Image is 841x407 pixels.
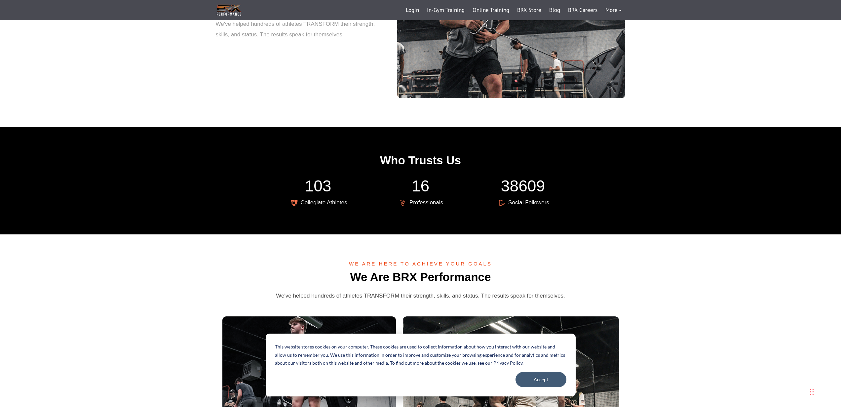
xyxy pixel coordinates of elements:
a: In-Gym Training [423,2,469,18]
span: 16 [412,177,429,195]
span: 38609 [501,177,545,195]
div: Cookie banner [266,334,576,396]
span: Social Followers [508,197,549,208]
div: Drag [810,382,814,402]
img: collegiate-athletes [289,198,299,208]
iframe: Chat Widget [744,336,841,407]
p: We've helped hundreds of athletes TRANSFORM their strength, skills, and status. The results speak... [216,19,380,40]
h2: Who Trusts Us [216,153,626,167]
img: professionals [398,198,408,208]
div: We've helped hundreds of athletes TRANSFORM their strength, skills, and status. The results speak... [222,292,619,300]
a: Online Training [469,2,513,18]
div: Navigation Menu [402,2,626,18]
img: BRX Transparent Logo-2 [216,3,242,17]
button: Accept [516,372,566,387]
span: we are here to achieve your goals [222,261,619,267]
span: 103 [305,177,331,195]
img: social-followers [497,198,507,208]
a: Login [402,2,423,18]
a: Blog [545,2,564,18]
p: This website stores cookies on your computer. These cookies are used to collect information about... [275,343,566,367]
span: Collegiate Athletes [301,197,347,208]
a: BRX Careers [564,2,601,18]
a: BRX Store [513,2,545,18]
h2: We Are BRX Performance [222,270,619,284]
span: Professionals [409,197,443,208]
a: More [601,2,626,18]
